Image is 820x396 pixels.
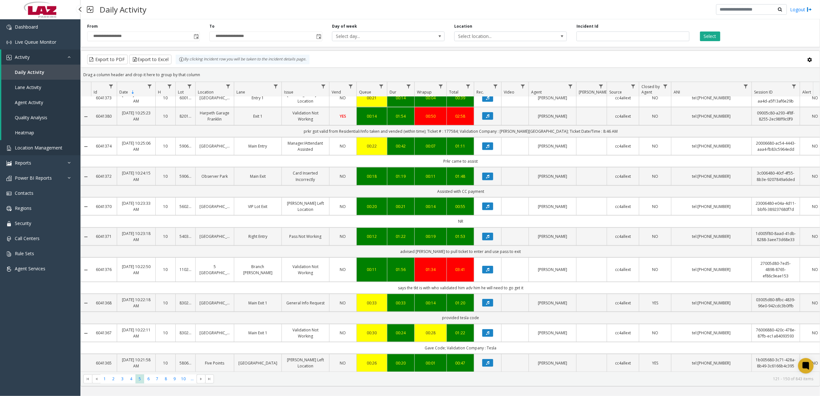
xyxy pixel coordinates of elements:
span: Live Queue Monitor [15,39,56,45]
span: Regions [15,205,32,211]
span: NO [652,234,658,239]
a: 00:11 [361,266,383,273]
a: 5 [GEOGRAPHIC_DATA] [199,264,230,276]
a: cc4allext [611,266,635,273]
a: 10 [160,233,171,239]
a: [DATE] 10:25:34 AM [121,92,152,104]
a: H Filter Menu [165,82,174,91]
a: tel:[PHONE_NUMBER] [675,330,748,336]
a: 00:22 [361,143,383,149]
a: Rec. Filter Menu [491,82,500,91]
div: 01:19 [391,173,410,179]
a: NO [643,95,667,101]
span: NO [652,113,658,119]
a: Collapse Details [81,174,91,179]
span: Select day... [332,32,422,41]
span: Toggle popup [192,32,199,41]
img: 'icon' [6,146,12,151]
a: Lane Filter Menu [272,82,280,91]
a: Activity [1,50,80,65]
a: Manager/Attendant Assisted [286,140,325,152]
label: Incident Id [576,23,598,29]
a: ANI Filter Menu [742,82,750,91]
a: tel:[PHONE_NUMBER] [675,113,748,119]
a: NO [643,266,667,273]
div: 00:28 [419,330,443,336]
img: 'icon' [6,191,12,196]
span: Agent Activity [15,99,43,105]
a: 6041373 [95,95,113,101]
a: 00:50 [419,113,443,119]
a: 10 [160,113,171,119]
a: YES [643,300,667,306]
a: Collapse Details [81,267,91,273]
span: Activity [15,54,30,60]
div: 00:21 [361,95,383,101]
a: 01:56 [391,266,410,273]
span: Call Centers [15,235,40,241]
div: 00:42 [391,143,410,149]
a: NO [643,233,667,239]
a: Daily Activity [1,65,80,80]
a: tel:[PHONE_NUMBER] [675,233,748,239]
a: 00:14 [361,113,383,119]
a: Dur Filter Menu [404,82,413,91]
a: Id Filter Menu [107,82,115,91]
a: 10 [160,330,171,336]
a: [DATE] 10:24:15 AM [121,170,152,182]
a: [GEOGRAPHIC_DATA] [199,233,230,239]
a: 01:34 [419,266,443,273]
label: To [209,23,215,29]
a: 6041372 [95,173,113,179]
a: Heatmap [1,125,80,140]
div: 00:55 [451,203,470,210]
a: 01:53 [451,233,470,239]
a: [DATE] 10:22:18 AM [121,297,152,309]
a: Source Filter Menu [629,82,638,91]
span: Power BI Reports [15,175,52,181]
span: NO [652,267,658,272]
a: cc4allext [611,203,635,210]
span: Heatmap [15,130,34,136]
a: Collapse Details [81,114,91,119]
a: 10 [160,203,171,210]
a: 6041374 [95,143,113,149]
div: 03:41 [451,266,470,273]
span: NO [652,95,658,101]
a: YES [333,113,353,119]
div: 01:48 [451,173,470,179]
a: [PERSON_NAME] [533,173,572,179]
a: 00:04 [419,95,443,101]
a: Collapse Details [81,234,91,239]
a: 01:11 [451,143,470,149]
a: Issue Filter Menu [319,82,328,91]
a: Exit 1 [238,113,278,119]
div: 00:11 [419,173,443,179]
a: 830202 [180,330,191,336]
a: [PERSON_NAME] [533,266,572,273]
a: 10 [160,266,171,273]
a: 00:39 [451,95,470,101]
span: Daily Activity [15,69,44,75]
img: infoIcon.svg [179,57,184,62]
a: 00:07 [419,143,443,149]
span: Reports [15,160,31,166]
div: 01:54 [391,113,410,119]
a: [GEOGRAPHIC_DATA] [199,300,230,306]
div: 01:22 [451,330,470,336]
div: 00:14 [391,95,410,101]
a: cc4allext [611,233,635,239]
a: 00:14 [419,300,443,306]
a: [GEOGRAPHIC_DATA] [199,330,230,336]
a: NO [333,300,353,306]
div: 00:30 [361,330,383,336]
a: 10 [160,143,171,149]
a: Lane Activity [1,80,80,95]
img: pageIcon [87,2,93,17]
div: 00:14 [419,203,443,210]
